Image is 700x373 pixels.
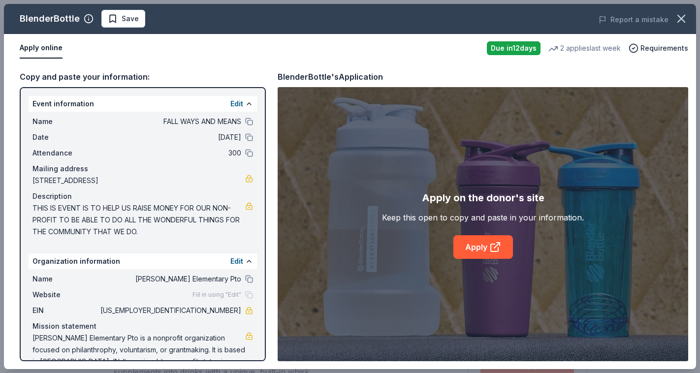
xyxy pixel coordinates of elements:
span: Attendance [32,147,98,159]
button: Edit [230,255,243,267]
span: Requirements [640,42,688,54]
span: [DATE] [98,131,241,143]
span: [PERSON_NAME] Elementary Pto is a nonprofit organization focused on philanthrophy, voluntarism, o... [32,332,245,368]
div: Mailing address [32,163,253,175]
span: EIN [32,305,98,316]
button: Report a mistake [599,14,668,26]
div: BlenderBottle [20,11,80,27]
span: Name [32,116,98,127]
button: Apply online [20,38,63,59]
div: Event information [29,96,257,112]
div: Organization information [29,253,257,269]
span: [PERSON_NAME] Elementary Pto [98,273,241,285]
span: Name [32,273,98,285]
button: Save [101,10,145,28]
div: Description [32,190,253,202]
button: Edit [230,98,243,110]
a: Apply [453,235,513,259]
span: Fill in using "Edit" [192,291,241,299]
div: BlenderBottle's Application [278,70,383,83]
div: Mission statement [32,320,253,332]
span: [STREET_ADDRESS] [32,175,245,186]
div: Due in 12 days [487,41,541,55]
span: THIS IS EVENT IS TO HELP US RAISE MONEY FOR OUR NON-PROFIT TO BE ABLE TO DO ALL THE WONDERFUL THI... [32,202,245,238]
span: Save [122,13,139,25]
span: [US_EMPLOYER_IDENTIFICATION_NUMBER] [98,305,241,316]
div: Apply on the donor's site [422,190,544,206]
span: Website [32,289,98,301]
div: Copy and paste your information: [20,70,266,83]
div: 2 applies last week [548,42,621,54]
button: Requirements [629,42,688,54]
div: Keep this open to copy and paste in your information. [382,212,584,223]
span: Date [32,131,98,143]
span: 300 [98,147,241,159]
span: FALL WAYS AND MEANS [98,116,241,127]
